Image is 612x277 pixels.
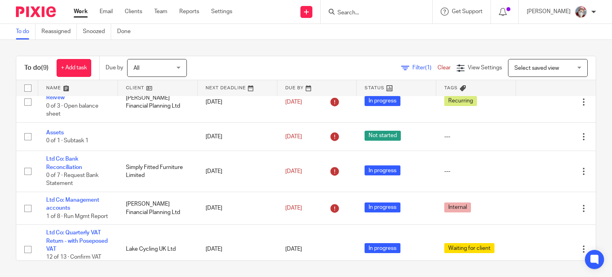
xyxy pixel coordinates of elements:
td: [DATE] [198,225,277,274]
td: [DATE] [198,192,277,225]
span: All [133,65,139,71]
p: Due by [106,64,123,72]
a: Done [117,24,137,39]
span: Tags [444,86,458,90]
a: Clear [437,65,451,71]
td: [PERSON_NAME] Financial Planning Ltd [118,82,198,123]
a: To do [16,24,35,39]
span: Not started [365,131,401,141]
span: Get Support [452,9,483,14]
a: Ltd Co: Quarterly VAT Return - with Poseposed VAT [46,230,108,252]
a: Settings [211,8,232,16]
a: Ltd Co: Bank Reconciliation [46,156,82,170]
a: Ltd Co: Management accounts [46,197,99,211]
div: --- [444,167,508,175]
span: In progress [365,243,400,253]
span: 12 of 13 · Confirm VAT Payment [46,254,101,268]
a: Clients [125,8,142,16]
span: 1 of 8 · Run Mgmt Report [46,214,108,219]
span: [DATE] [285,246,302,252]
span: Waiting for client [444,243,494,253]
span: 0 of 1 · Subtask 1 [46,138,88,143]
a: Work [74,8,88,16]
a: Snoozed [83,24,111,39]
h1: To do [24,64,49,72]
td: [DATE] [198,82,277,123]
span: (9) [41,65,49,71]
a: Assets [46,130,64,136]
span: Recurring [444,96,477,106]
span: View Settings [468,65,502,71]
input: Search [337,10,408,17]
td: Lake Cycling UK Ltd [118,225,198,274]
td: [DATE] [198,151,277,192]
span: In progress [365,202,400,212]
img: Pixie [16,6,56,17]
td: [DATE] [198,122,277,151]
a: Reassigned [41,24,77,39]
a: Reports [179,8,199,16]
a: Email [100,8,113,16]
span: [DATE] [285,169,302,174]
div: --- [444,133,508,141]
span: [DATE] [285,205,302,211]
span: [DATE] [285,99,302,105]
span: 0 of 7 · Request Bank Statement [46,173,98,187]
span: Internal [444,202,471,212]
span: (1) [425,65,432,71]
a: + Add task [57,59,91,77]
span: In progress [365,96,400,106]
span: Select saved view [514,65,559,71]
p: [PERSON_NAME] [527,8,571,16]
img: Karen%20Pic.png [575,6,587,18]
td: [PERSON_NAME] Financial Planning Ltd [118,192,198,225]
td: Simply Fitted Furniture Limited [118,151,198,192]
span: [DATE] [285,134,302,139]
span: In progress [365,165,400,175]
span: Filter [412,65,437,71]
span: 0 of 3 · Open balance sheet [46,103,98,117]
a: Team [154,8,167,16]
